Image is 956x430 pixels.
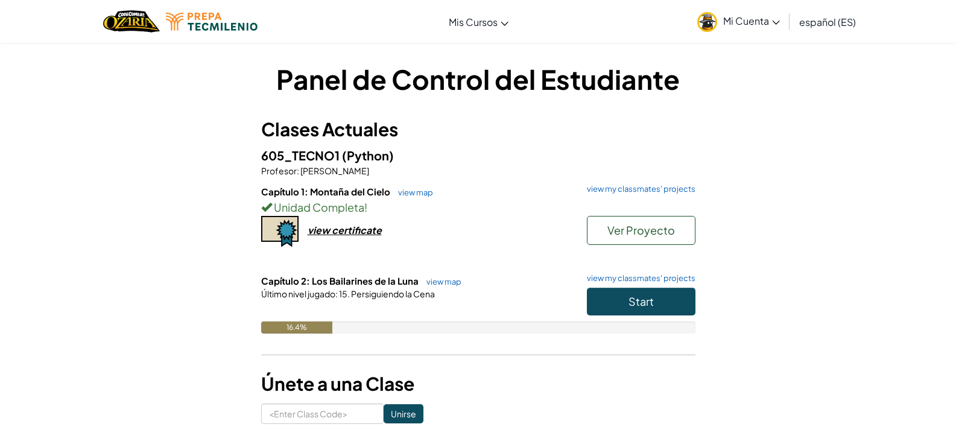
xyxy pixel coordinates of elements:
[308,224,382,236] div: view certificate
[103,9,159,34] a: Ozaria by CodeCombat logo
[691,2,786,40] a: Mi Cuenta
[392,188,433,197] a: view map
[342,148,394,163] span: (Python)
[723,14,780,27] span: Mi Cuenta
[587,288,695,315] button: Start
[443,5,514,38] a: Mis Cursos
[103,9,159,34] img: Home
[261,216,299,247] img: certificate-icon.png
[261,116,695,143] h3: Clases Actuales
[299,165,369,176] span: [PERSON_NAME]
[587,216,695,245] button: Ver Proyecto
[799,16,856,28] span: español (ES)
[297,165,299,176] span: :
[166,13,258,31] img: Tecmilenio logo
[338,288,350,299] span: 15.
[628,294,654,308] span: Start
[420,277,461,286] a: view map
[449,16,498,28] span: Mis Cursos
[261,60,695,98] h1: Panel de Control del Estudiante
[261,275,420,286] span: Capítulo 2: Los Bailarines de la Luna
[261,403,384,424] input: <Enter Class Code>
[607,223,675,237] span: Ver Proyecto
[697,12,717,32] img: avatar
[261,321,332,334] div: 16.4%
[384,404,423,423] input: Unirse
[335,288,338,299] span: :
[261,288,335,299] span: Último nivel jugado
[581,274,695,282] a: view my classmates' projects
[272,200,364,214] span: Unidad Completa
[261,370,695,397] h3: Únete a una Clase
[261,186,392,197] span: Capítulo 1: Montaña del Cielo
[261,224,382,236] a: view certificate
[364,200,367,214] span: !
[350,288,435,299] span: Persiguiendo la Cena
[581,185,695,193] a: view my classmates' projects
[793,5,862,38] a: español (ES)
[261,165,297,176] span: Profesor
[261,148,342,163] span: 605_TECNO1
